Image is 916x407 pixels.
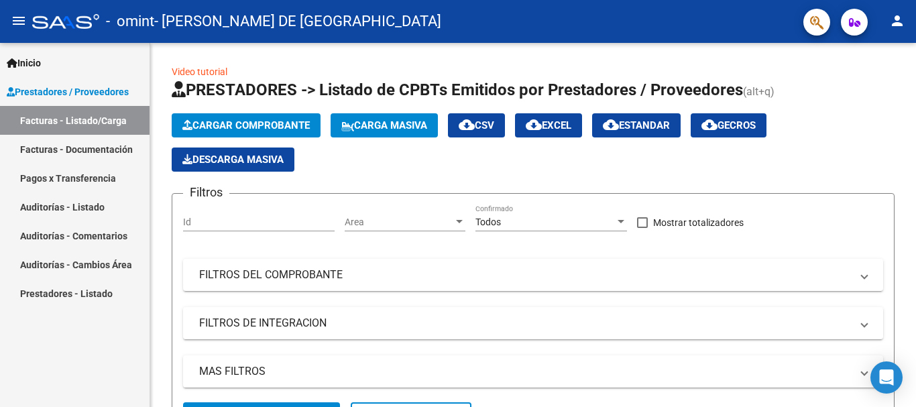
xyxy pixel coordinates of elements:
[199,316,851,331] mat-panel-title: FILTROS DE INTEGRACION
[183,307,883,339] mat-expansion-panel-header: FILTROS DE INTEGRACION
[448,113,505,137] button: CSV
[653,215,744,231] span: Mostrar totalizadores
[459,119,494,131] span: CSV
[172,80,743,99] span: PRESTADORES -> Listado de CPBTs Emitidos por Prestadores / Proveedores
[515,113,582,137] button: EXCEL
[106,7,154,36] span: - omint
[341,119,427,131] span: Carga Masiva
[183,183,229,202] h3: Filtros
[7,56,41,70] span: Inicio
[743,85,775,98] span: (alt+q)
[526,119,571,131] span: EXCEL
[526,117,542,133] mat-icon: cloud_download
[331,113,438,137] button: Carga Masiva
[199,268,851,282] mat-panel-title: FILTROS DEL COMPROBANTE
[459,117,475,133] mat-icon: cloud_download
[11,13,27,29] mat-icon: menu
[870,361,903,394] div: Open Intercom Messenger
[701,117,718,133] mat-icon: cloud_download
[182,119,310,131] span: Cargar Comprobante
[592,113,681,137] button: Estandar
[172,148,294,172] button: Descarga Masiva
[154,7,441,36] span: - [PERSON_NAME] DE [GEOGRAPHIC_DATA]
[889,13,905,29] mat-icon: person
[182,154,284,166] span: Descarga Masiva
[172,148,294,172] app-download-masive: Descarga masiva de comprobantes (adjuntos)
[603,117,619,133] mat-icon: cloud_download
[345,217,453,228] span: Area
[603,119,670,131] span: Estandar
[691,113,766,137] button: Gecros
[475,217,501,227] span: Todos
[7,84,129,99] span: Prestadores / Proveedores
[172,113,321,137] button: Cargar Comprobante
[183,355,883,388] mat-expansion-panel-header: MAS FILTROS
[199,364,851,379] mat-panel-title: MAS FILTROS
[183,259,883,291] mat-expansion-panel-header: FILTROS DEL COMPROBANTE
[172,66,227,77] a: Video tutorial
[701,119,756,131] span: Gecros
